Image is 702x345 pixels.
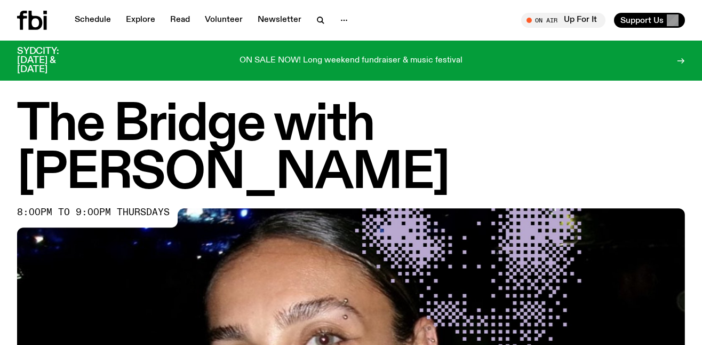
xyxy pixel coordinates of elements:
[251,13,308,28] a: Newsletter
[164,13,196,28] a: Read
[119,13,162,28] a: Explore
[521,13,605,28] button: On AirUp For It
[17,47,85,74] h3: SYDCITY: [DATE] & [DATE]
[614,13,685,28] button: Support Us
[68,13,117,28] a: Schedule
[620,15,664,25] span: Support Us
[17,208,170,217] span: 8:00pm to 9:00pm thursdays
[198,13,249,28] a: Volunteer
[17,101,685,198] h1: The Bridge with [PERSON_NAME]
[240,56,462,66] p: ON SALE NOW! Long weekend fundraiser & music festival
